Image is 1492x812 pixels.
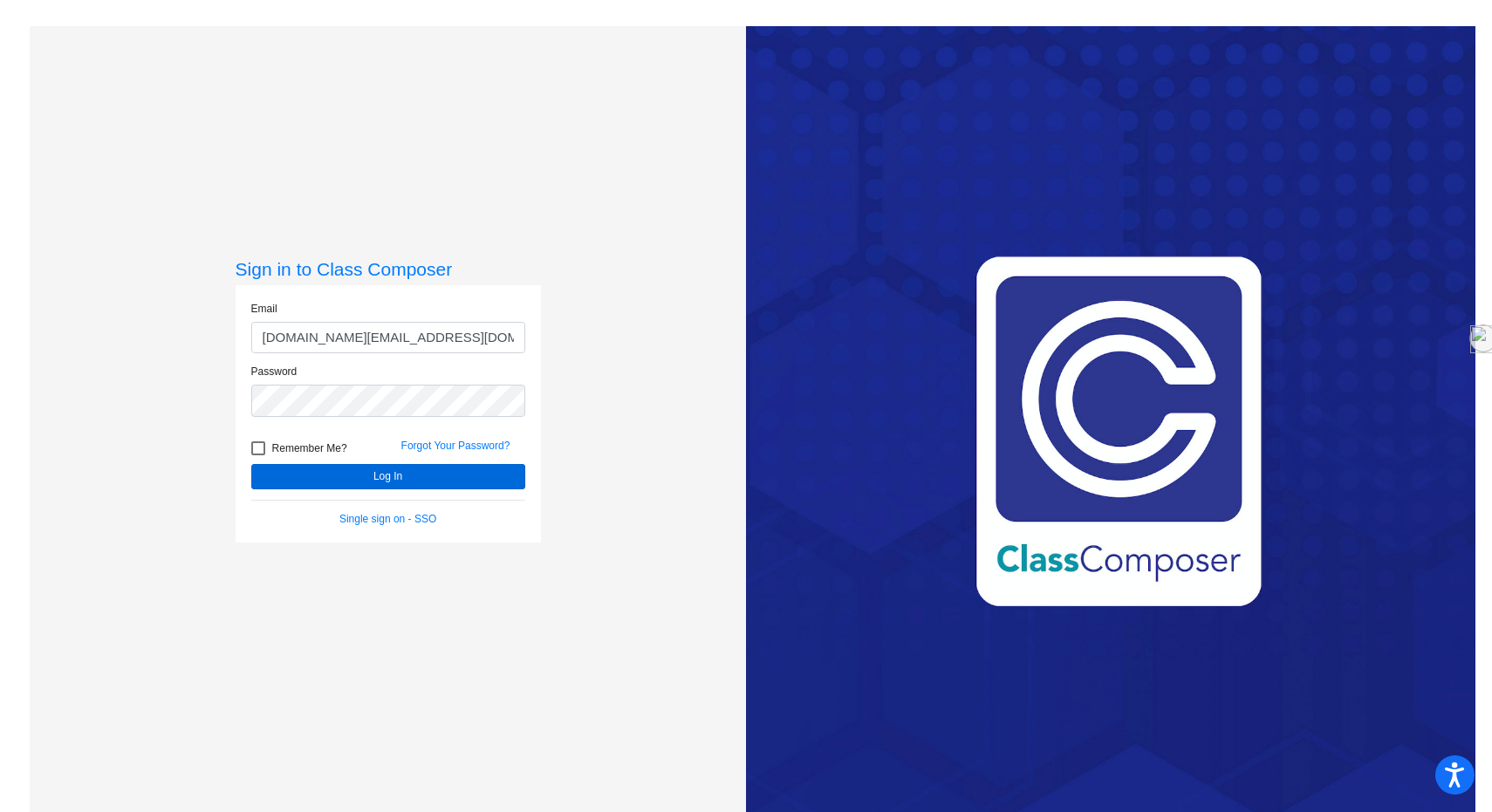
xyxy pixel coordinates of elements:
label: Password [251,364,298,379]
h3: Sign in to Class Composer [236,258,541,280]
span: Remember Me? [272,438,347,459]
label: Email [251,301,277,317]
a: Single sign on - SSO [339,513,436,525]
a: Forgot Your Password? [401,440,510,452]
button: Log In [251,464,525,489]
